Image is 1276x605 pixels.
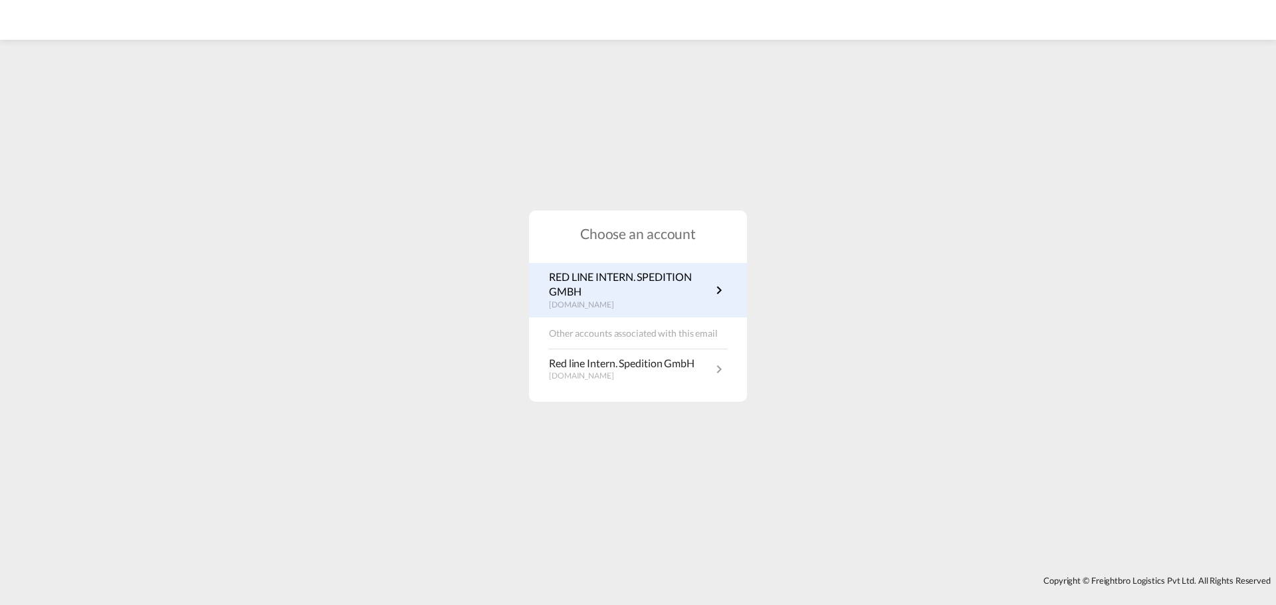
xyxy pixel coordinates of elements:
a: RED LINE INTERN. SPEDITION GMBH[DOMAIN_NAME] [549,270,727,311]
md-icon: icon-chevron-right [711,361,727,377]
p: RED LINE INTERN. SPEDITION GMBH [549,270,711,300]
p: [DOMAIN_NAME] [549,371,694,382]
p: Red line Intern. Spedition GmbH [549,356,694,371]
md-icon: icon-chevron-right [711,282,727,298]
p: [DOMAIN_NAME] [549,300,711,311]
h1: Choose an account [529,224,747,243]
p: Other accounts associated with this email [549,327,727,340]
